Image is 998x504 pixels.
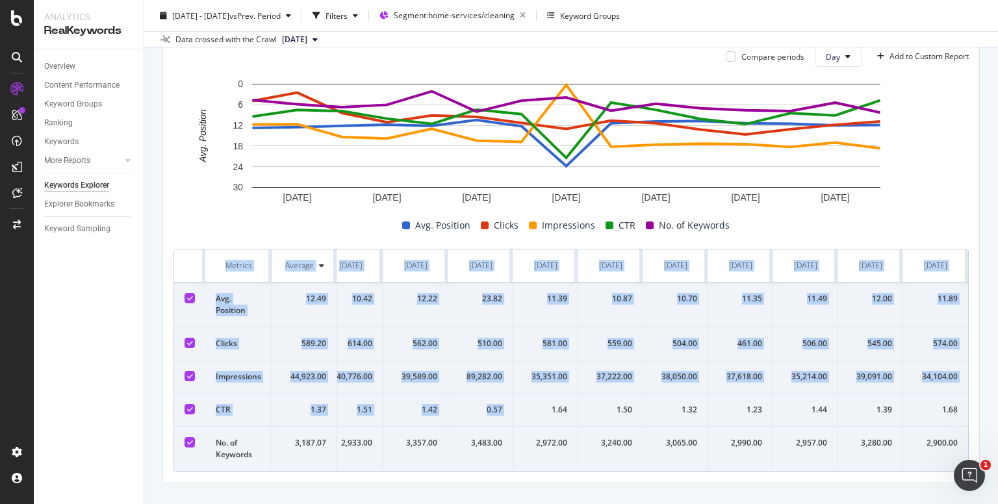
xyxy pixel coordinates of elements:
[914,404,958,416] div: 1.68
[233,141,243,151] text: 18
[524,437,567,449] div: 2,972.00
[172,10,229,21] span: [DATE] - [DATE]
[924,260,947,271] div: [DATE]
[329,371,372,383] div: 40,776.00
[175,34,277,45] div: Data crossed with the Crawl
[277,32,323,47] button: [DATE]
[44,154,90,168] div: More Reports
[954,460,985,491] iframe: Intercom live chat
[659,218,730,233] span: No. of Keywords
[849,371,892,383] div: 39,091.00
[719,404,762,416] div: 1.23
[44,116,134,130] a: Ranking
[784,371,827,383] div: 35,214.00
[155,5,296,26] button: [DATE] - [DATE]vsPrev. Period
[654,437,697,449] div: 3,065.00
[589,293,632,305] div: 10.87
[44,60,134,73] a: Overview
[719,293,762,305] div: 11.35
[589,338,632,349] div: 559.00
[44,97,102,111] div: Keyword Groups
[524,338,567,349] div: 581.00
[459,293,502,305] div: 23.82
[394,371,437,383] div: 39,589.00
[283,192,311,203] text: [DATE]
[654,371,697,383] div: 38,050.00
[459,437,502,449] div: 3,483.00
[459,338,502,349] div: 510.00
[44,23,133,38] div: RealKeywords
[459,371,502,383] div: 89,282.00
[889,53,969,60] div: Add to Custom Report
[784,437,827,449] div: 2,957.00
[307,5,363,26] button: Filters
[552,192,580,203] text: [DATE]
[815,46,862,67] button: Day
[719,371,762,383] div: 37,618.00
[44,116,73,130] div: Ranking
[173,77,959,207] svg: A chart.
[589,371,632,383] div: 37,222.00
[44,197,134,211] a: Explorer Bookmarks
[283,338,326,349] div: 589.20
[329,338,372,349] div: 614.00
[914,338,958,349] div: 574.00
[914,437,958,449] div: 2,900.00
[44,135,79,149] div: Keywords
[914,371,958,383] div: 34,104.00
[784,404,827,416] div: 1.44
[326,10,348,21] div: Filters
[394,437,437,449] div: 3,357.00
[238,79,243,90] text: 0
[872,46,969,67] button: Add to Custom Report
[44,135,134,149] a: Keywords
[542,5,625,26] button: Keyword Groups
[205,283,272,327] td: Avg. Position
[374,5,531,26] button: Segment:home-services/cleaning
[394,404,437,416] div: 1.42
[741,51,804,62] div: Compare periods
[205,427,272,472] td: No. of Keywords
[394,293,437,305] div: 12.22
[372,192,401,203] text: [DATE]
[599,260,622,271] div: [DATE]
[664,260,687,271] div: [DATE]
[394,10,515,21] span: Segment: home-services/cleaning
[821,192,849,203] text: [DATE]
[415,218,470,233] span: Avg. Position
[641,192,670,203] text: [DATE]
[784,293,827,305] div: 11.49
[542,218,595,233] span: Impressions
[534,260,557,271] div: [DATE]
[339,260,363,271] div: [DATE]
[205,394,272,427] td: CTR
[459,404,502,416] div: 0.57
[494,218,518,233] span: Clicks
[794,260,817,271] div: [DATE]
[44,179,134,192] a: Keywords Explorer
[731,192,760,203] text: [DATE]
[826,51,840,62] span: Day
[44,179,109,192] div: Keywords Explorer
[216,260,261,271] div: Metrics
[233,162,243,172] text: 24
[859,260,882,271] div: [DATE]
[849,338,892,349] div: 545.00
[44,197,114,211] div: Explorer Bookmarks
[282,34,307,45] span: 2025 Aug. 4th
[44,222,134,236] a: Keyword Sampling
[560,10,620,21] div: Keyword Groups
[329,404,372,416] div: 1.51
[524,404,567,416] div: 1.64
[44,60,75,73] div: Overview
[524,293,567,305] div: 11.39
[654,404,697,416] div: 1.32
[462,192,491,203] text: [DATE]
[205,360,272,394] td: Impressions
[469,260,493,271] div: [DATE]
[44,222,110,236] div: Keyword Sampling
[329,293,372,305] div: 10.42
[283,293,326,305] div: 12.49
[914,293,958,305] div: 11.89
